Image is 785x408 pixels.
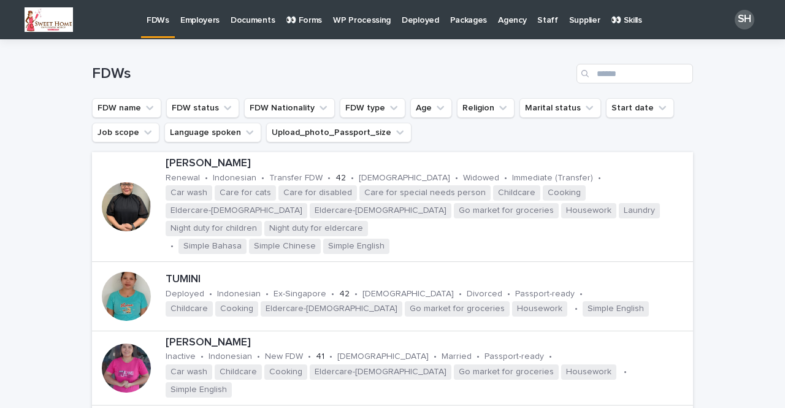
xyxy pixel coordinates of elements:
span: Car wash [166,185,212,201]
span: Housework [561,203,616,218]
p: • [266,289,269,299]
p: • [308,352,311,362]
p: • [261,173,264,183]
p: Widowed [463,173,499,183]
button: FDW name [92,98,161,118]
p: [DEMOGRAPHIC_DATA] [337,352,429,362]
span: Simple English [323,239,389,254]
span: Eldercare-[DEMOGRAPHIC_DATA] [310,364,451,380]
p: New FDW [265,352,303,362]
span: Car wash [166,364,212,380]
span: Care for disabled [278,185,357,201]
img: kyJcM8XzGZsULEXS3SRKWvZ_-ytTilfUnDobhQcFBNQ [25,7,73,32]
p: Married [442,352,472,362]
span: Go market for groceries [454,203,559,218]
p: Immediate (Transfer) [512,173,593,183]
p: • [549,352,552,362]
button: Upload_photo_Passport_size [266,123,412,142]
p: • [455,173,458,183]
span: Go market for groceries [454,364,559,380]
div: SH [735,10,754,29]
a: [PERSON_NAME]Renewal•Indonesian•Transfer FDW•42•[DEMOGRAPHIC_DATA]•Widowed•Immediate (Transfer)•C... [92,152,693,262]
button: FDW Nationality [244,98,335,118]
a: TUMINIDeployed•Indonesian•Ex-Singapore•42•[DEMOGRAPHIC_DATA]•Divorced•Passport-ready•ChildcareCoo... [92,262,693,331]
p: Indonesian [217,289,261,299]
span: Night duty for eldercare [264,221,368,236]
span: Cooking [543,185,586,201]
span: Care for cats [215,185,276,201]
span: Housework [512,301,567,317]
p: • [209,289,212,299]
p: • [170,241,174,252]
p: • [327,173,331,183]
p: • [575,304,578,314]
p: 41 [316,352,324,362]
span: Eldercare-[DEMOGRAPHIC_DATA] [261,301,402,317]
span: Simple English [166,382,232,398]
p: Indonesian [209,352,252,362]
p: Ex-Singapore [274,289,326,299]
a: [PERSON_NAME]Inactive•Indonesian•New FDW•41•[DEMOGRAPHIC_DATA]•Married•Passport-ready•Car washChi... [92,331,693,406]
span: Housework [561,364,616,380]
input: Search [576,64,693,83]
p: • [507,289,510,299]
span: Care for special needs person [359,185,491,201]
button: Age [410,98,452,118]
p: • [477,352,480,362]
h1: FDWs [92,65,572,83]
p: TUMINI [166,273,688,287]
span: Cooking [215,301,258,317]
p: • [598,173,601,183]
span: Childcare [166,301,213,317]
span: Eldercare-[DEMOGRAPHIC_DATA] [166,203,307,218]
p: 42 [339,289,350,299]
p: [DEMOGRAPHIC_DATA] [359,173,450,183]
span: Night duty for children [166,221,262,236]
p: Passport-ready [515,289,575,299]
p: • [329,352,332,362]
button: Start date [606,98,674,118]
button: FDW type [340,98,405,118]
span: Eldercare-[DEMOGRAPHIC_DATA] [310,203,451,218]
p: • [331,289,334,299]
p: • [351,173,354,183]
p: • [504,173,507,183]
p: Renewal [166,173,200,183]
p: • [354,289,358,299]
p: • [201,352,204,362]
button: Language spoken [164,123,261,142]
button: Marital status [519,98,601,118]
p: Deployed [166,289,204,299]
span: Childcare [493,185,540,201]
span: Simple English [583,301,649,317]
button: FDW status [166,98,239,118]
p: • [459,289,462,299]
span: Laundry [619,203,660,218]
p: [PERSON_NAME] [166,336,688,350]
p: Inactive [166,352,196,362]
button: Religion [457,98,515,118]
p: 42 [335,173,346,183]
p: • [257,352,260,362]
p: • [624,367,627,377]
span: Simple Bahasa [178,239,247,254]
span: Go market for groceries [405,301,510,317]
p: Passport-ready [484,352,544,362]
p: [PERSON_NAME] [166,157,688,171]
p: • [580,289,583,299]
span: Childcare [215,364,262,380]
p: Divorced [467,289,502,299]
span: Simple Chinese [249,239,321,254]
p: Transfer FDW [269,173,323,183]
p: • [205,173,208,183]
p: [DEMOGRAPHIC_DATA] [362,289,454,299]
p: • [434,352,437,362]
p: Indonesian [213,173,256,183]
button: Job scope [92,123,159,142]
span: Cooking [264,364,307,380]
